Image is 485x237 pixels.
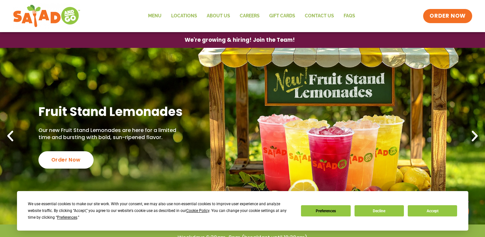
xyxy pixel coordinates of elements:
[17,191,468,231] div: Cookie Consent Prompt
[143,9,360,23] nav: Menu
[185,37,295,43] span: We're growing & hiring! Join the Team!
[38,104,186,119] h2: Fruit Stand Lemonades
[175,32,305,48] a: We're growing & hiring! Join the Team!
[3,129,17,143] div: Previous slide
[57,215,77,220] span: Preferences
[143,9,166,23] a: Menu
[186,208,209,213] span: Cookie Policy
[468,129,482,143] div: Next slide
[38,127,186,141] p: Our new Fruit Stand Lemonades are here for a limited time and bursting with bold, sun-ripened fla...
[13,3,80,29] img: new-SAG-logo-768×292
[339,9,360,23] a: FAQs
[430,12,465,20] span: ORDER NOW
[355,205,404,216] button: Decline
[38,151,94,169] div: Order Now
[408,205,457,216] button: Accept
[235,9,264,23] a: Careers
[166,9,202,23] a: Locations
[423,9,472,23] a: ORDER NOW
[301,205,350,216] button: Preferences
[300,9,339,23] a: Contact Us
[28,201,293,221] div: We use essential cookies to make our site work. With your consent, we may also use non-essential ...
[264,9,300,23] a: GIFT CARDS
[202,9,235,23] a: About Us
